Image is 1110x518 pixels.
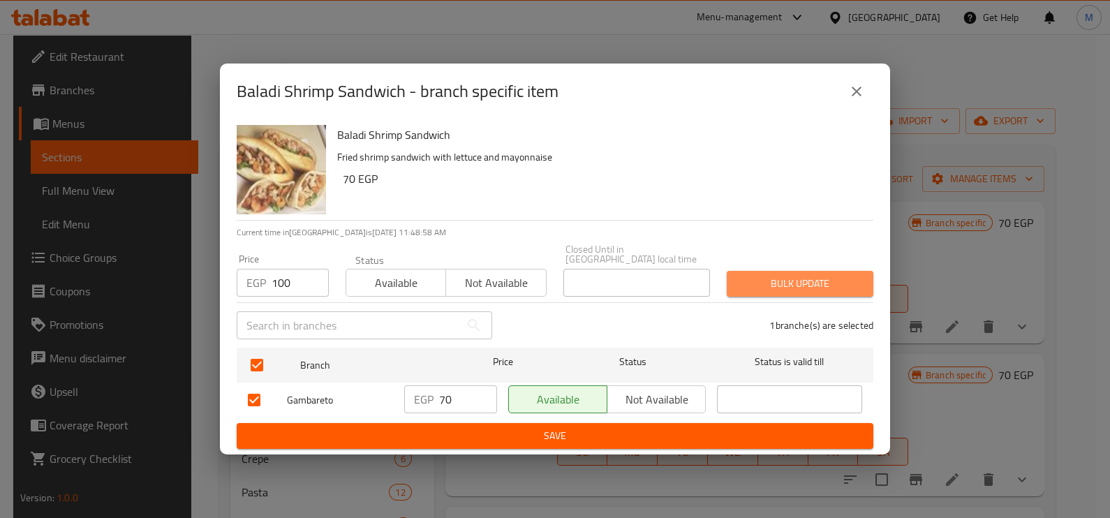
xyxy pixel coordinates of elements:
[343,169,862,188] h6: 70 EGP
[237,423,873,449] button: Save
[607,385,706,413] button: Not available
[727,271,873,297] button: Bulk update
[769,318,873,332] p: 1 branche(s) are selected
[515,390,602,410] span: Available
[300,357,445,374] span: Branch
[287,392,393,409] span: Gambareto
[414,391,434,408] p: EGP
[346,269,446,297] button: Available
[237,125,326,214] img: Baladi Shrimp Sandwich
[452,273,540,293] span: Not available
[717,353,862,371] span: Status is valid till
[237,311,460,339] input: Search in branches
[237,226,873,239] p: Current time in [GEOGRAPHIC_DATA] is [DATE] 11:48:58 AM
[439,385,497,413] input: Please enter price
[508,385,607,413] button: Available
[561,353,706,371] span: Status
[237,80,558,103] h2: Baladi Shrimp Sandwich - branch specific item
[272,269,329,297] input: Please enter price
[352,273,441,293] span: Available
[337,149,862,166] p: Fried shrimp sandwich with lettuce and mayonnaise
[248,427,862,445] span: Save
[337,125,862,145] h6: Baladi Shrimp Sandwich
[457,353,549,371] span: Price
[246,274,266,291] p: EGP
[840,75,873,108] button: close
[445,269,546,297] button: Not available
[738,275,862,293] span: Bulk update
[613,390,700,410] span: Not available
